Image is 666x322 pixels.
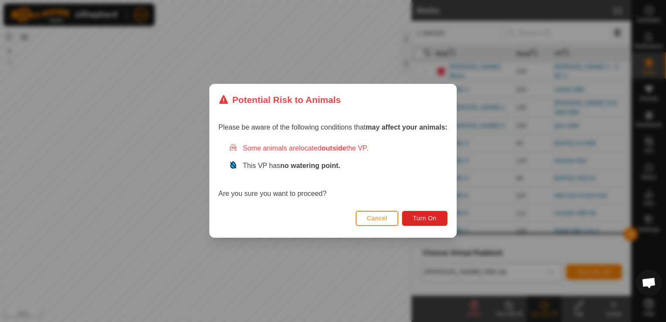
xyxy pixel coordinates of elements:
[280,162,340,170] strong: no watering point.
[636,270,662,296] a: Open chat
[218,144,448,199] div: Are you sure you want to proceed?
[218,124,448,131] span: Please be aware of the following conditions that
[366,124,448,131] strong: may affect your animals:
[402,211,448,226] button: Turn On
[229,144,448,154] div: Some animals are
[218,93,341,106] div: Potential Risk to Animals
[413,215,437,222] span: Turn On
[367,215,387,222] span: Cancel
[356,211,399,226] button: Cancel
[243,162,340,170] span: This VP has
[322,145,347,152] strong: outside
[299,145,368,152] span: located the VP.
